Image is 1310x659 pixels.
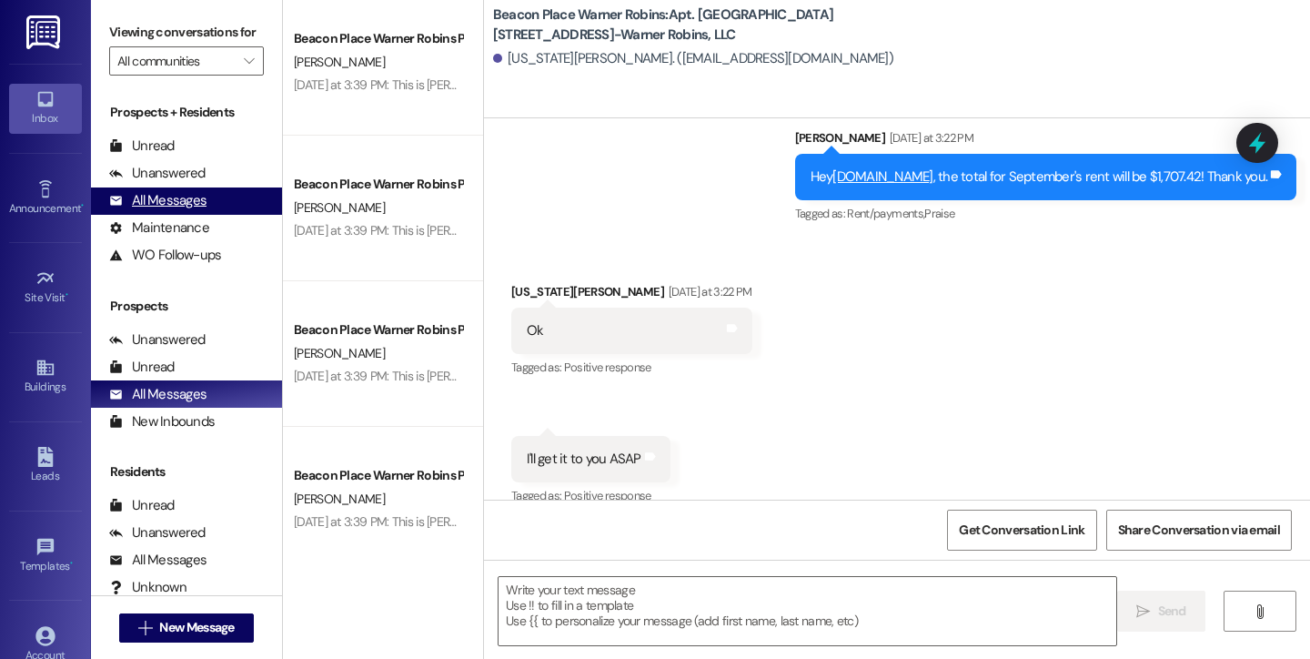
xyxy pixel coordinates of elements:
a: Inbox [9,84,82,133]
span: Positive response [564,488,651,503]
div: All Messages [109,385,207,404]
div: [PERSON_NAME] [795,128,1297,154]
a: Templates • [9,532,82,581]
div: Tagged as: [511,354,752,380]
span: [PERSON_NAME] [294,491,385,507]
div: Unanswered [109,330,206,350]
a: Leads [9,441,82,491]
i:  [1136,604,1150,619]
div: Tagged as: [511,482,670,509]
i:  [1253,604,1266,619]
div: [DATE] at 3:22 PM [664,282,752,301]
div: WO Follow-ups [109,246,221,265]
div: Unread [109,496,175,515]
span: Praise [924,206,954,221]
div: Beacon Place Warner Robins Prospect [294,320,462,340]
div: Beacon Place Warner Robins Prospect [294,175,462,194]
img: ResiDesk Logo [26,15,64,49]
div: Tagged as: [795,200,1297,227]
div: Beacon Place Warner Robins Prospect [294,466,462,485]
span: New Message [159,618,234,637]
span: [PERSON_NAME] [294,199,385,216]
button: Send [1117,591,1205,632]
div: [US_STATE][PERSON_NAME]. ([EMAIL_ADDRESS][DOMAIN_NAME]) [493,49,893,68]
a: Buildings [9,352,82,401]
div: Beacon Place Warner Robins Prospect [294,29,462,48]
span: Send [1158,602,1186,621]
div: [US_STATE][PERSON_NAME] [511,282,752,308]
button: Share Conversation via email [1106,510,1292,551]
div: [DATE] at 3:22 PM [885,128,973,147]
span: [PERSON_NAME] [294,54,385,70]
a: Site Visit • [9,263,82,312]
span: • [81,199,84,212]
div: Prospects + Residents [91,103,282,122]
label: Viewing conversations for [109,18,264,46]
div: I'll get it to you ASAP [527,450,641,469]
div: Maintenance [109,218,209,238]
b: Beacon Place Warner Robins: Apt. [GEOGRAPHIC_DATA][STREET_ADDRESS]-Warner Robins, LLC [493,5,857,45]
span: Positive response [564,360,651,375]
span: • [65,289,68,301]
div: Unanswered [109,164,206,183]
button: New Message [119,613,254,643]
input: All communities [117,46,235,76]
button: Get Conversation Link [947,510,1096,551]
div: Unread [109,137,175,156]
div: Unanswered [109,523,206,542]
div: Unknown [109,578,186,597]
span: • [70,557,73,570]
div: All Messages [109,551,207,570]
i:  [244,54,254,68]
i:  [138,621,152,635]
span: Get Conversation Link [959,521,1084,540]
div: Hey , the total for September's rent will be $1,707.42! Thank you. [811,167,1268,187]
div: Prospects [91,297,282,316]
div: New Inbounds [109,412,215,431]
div: Ok [527,321,544,340]
span: Share Conversation via email [1118,521,1280,540]
div: Unread [109,358,175,377]
span: [PERSON_NAME] [294,345,385,361]
div: Residents [91,462,282,482]
span: Rent/payments , [847,206,924,221]
a: [DOMAIN_NAME] [832,167,932,186]
div: All Messages [109,191,207,210]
